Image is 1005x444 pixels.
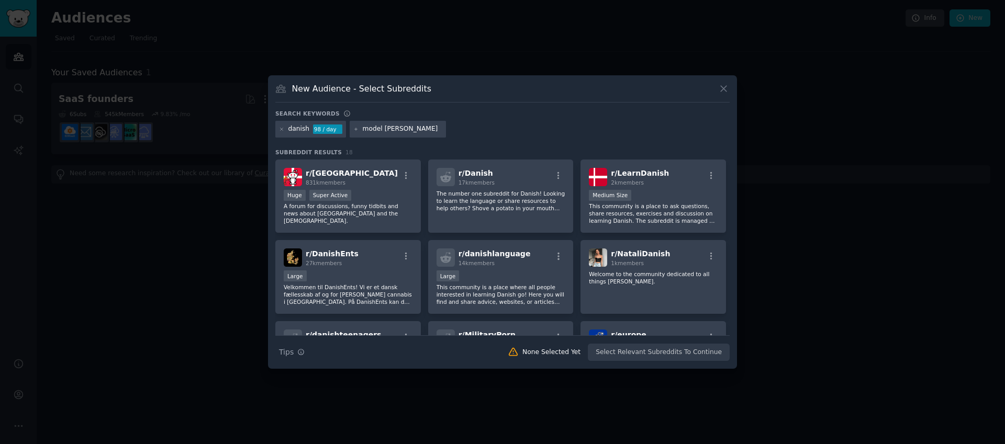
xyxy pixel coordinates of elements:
[363,124,442,134] input: New Keyword
[275,149,342,156] span: Subreddit Results
[522,348,580,357] div: None Selected Yet
[275,343,308,361] button: Tips
[279,347,294,358] span: Tips
[589,270,718,285] p: Welcome to the community dedicated to all things [PERSON_NAME].
[611,249,670,258] span: r/ NataliDanish
[589,329,607,348] img: europe
[437,190,565,212] p: The number one subreddit for Danish! Looking to learn the language or share resources to help oth...
[288,124,310,134] div: danish
[589,202,718,224] p: This community is a place to ask questions, share resources, exercises and discussion on learning...
[284,270,307,281] div: Large
[284,168,302,186] img: Denmark
[459,260,495,266] span: 14k members
[459,249,531,258] span: r/ danishlanguage
[306,260,342,266] span: 27k members
[611,331,646,339] span: r/ europe
[306,179,345,186] span: 831k members
[611,260,644,266] span: 1k members
[589,168,607,186] img: LearnDanish
[292,83,431,94] h3: New Audience - Select Subreddits
[345,149,353,155] span: 18
[589,248,607,267] img: NataliDanish
[306,331,381,339] span: r/ danishteenagers
[589,190,631,201] div: Medium Size
[611,179,644,186] span: 2k members
[284,202,412,224] p: A forum for discussions, funny tidbits and news about [GEOGRAPHIC_DATA] and the [DEMOGRAPHIC_DATA].
[306,249,359,258] span: r/ DanishEnts
[309,190,352,201] div: Super Active
[284,248,302,267] img: DanishEnts
[459,169,493,177] span: r/ Danish
[284,283,412,305] p: Velkommen til DanishEnts! Vi er et dansk fællesskab af og for [PERSON_NAME] cannabis i [GEOGRAPHI...
[437,270,460,281] div: Large
[459,179,495,186] span: 17k members
[313,124,342,134] div: 98 / day
[284,190,306,201] div: Huge
[275,110,340,117] h3: Search keywords
[306,169,398,177] span: r/ [GEOGRAPHIC_DATA]
[437,283,565,305] p: This community is a place where all people interested in learning Danish go! Here you will find a...
[611,169,669,177] span: r/ LearnDanish
[459,331,516,339] span: r/ MilitaryPorn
